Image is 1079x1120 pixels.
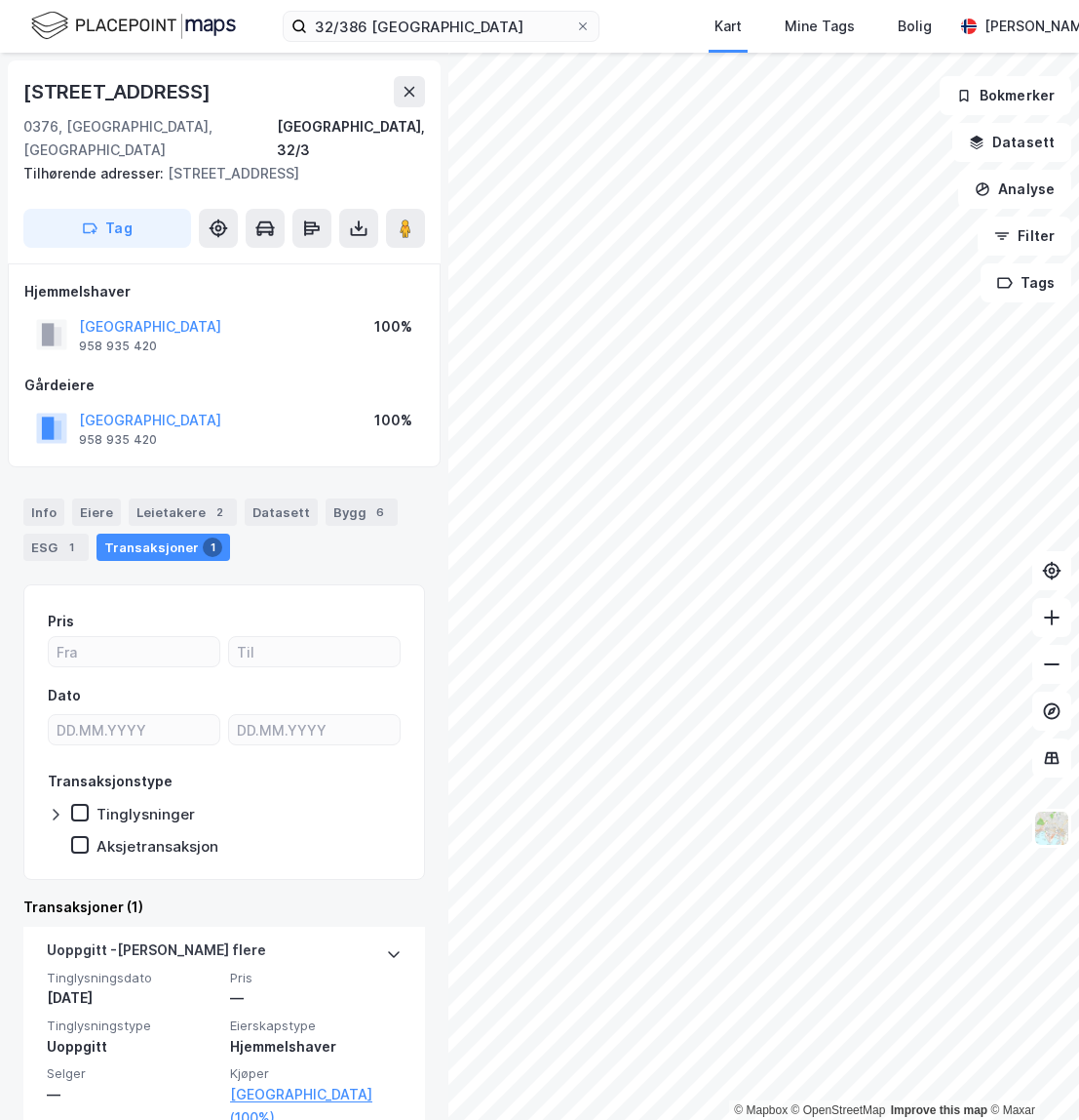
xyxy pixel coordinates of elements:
button: Bokmerker [940,76,1071,115]
div: Transaksjonstype [48,770,173,793]
span: Pris [230,970,402,986]
div: Mine Tags [785,15,855,38]
div: [STREET_ADDRESS] [23,76,214,107]
div: 6 [370,502,390,522]
div: Pris [48,610,74,633]
div: Eiere [72,499,121,526]
div: Aksjetransaksjon [96,837,218,856]
div: 100% [374,409,412,432]
button: Analyse [958,170,1071,209]
span: Tinglysningstype [47,1018,218,1034]
img: logo.f888ab2527a4732fd821a326f86c7f29.svg [31,9,236,43]
div: — [47,1083,218,1106]
button: Filter [978,217,1071,256]
img: Z [1033,810,1070,847]
a: Mapbox [734,1103,788,1117]
div: Gårdeiere [24,374,424,397]
div: Hjemmelshaver [24,280,424,303]
div: 0376, [GEOGRAPHIC_DATA], [GEOGRAPHIC_DATA] [23,115,277,162]
div: 1 [203,538,222,557]
a: OpenStreetMap [791,1103,886,1117]
input: Søk på adresse, matrikkel, gårdeiere, leietakere eller personer [307,12,575,41]
div: Kontrollprogram for chat [982,1026,1079,1120]
input: Til [229,637,400,666]
div: Leietakere [129,499,237,526]
div: Hjemmelshaver [230,1035,402,1059]
span: Selger [47,1065,218,1082]
input: DD.MM.YYYY [49,715,219,744]
div: — [230,986,402,1010]
span: Kjøper [230,1065,402,1082]
div: Uoppgitt - [PERSON_NAME] flere [47,939,266,970]
a: Improve this map [891,1103,987,1117]
div: 2 [210,502,229,522]
div: Tinglysninger [96,805,195,823]
div: Transaksjoner (1) [23,896,425,919]
button: Datasett [952,123,1071,162]
input: DD.MM.YYYY [229,715,400,744]
div: Transaksjoner [96,534,230,561]
div: ESG [23,534,89,561]
div: 958 935 420 [79,432,157,448]
span: Eierskapstype [230,1018,402,1034]
div: 958 935 420 [79,339,157,354]
div: 1 [61,538,81,557]
span: Tinglysningsdato [47,970,218,986]
button: Tag [23,209,191,248]
div: Kart [714,15,742,38]
div: Dato [48,684,81,707]
div: Info [23,499,64,526]
button: Tags [981,263,1071,302]
div: Uoppgitt [47,1035,218,1059]
div: Datasett [245,499,318,526]
div: [DATE] [47,986,218,1010]
div: [GEOGRAPHIC_DATA], 32/3 [277,115,425,162]
div: Bolig [898,15,932,38]
input: Fra [49,637,219,666]
span: Tilhørende adresser: [23,165,168,181]
iframe: Chat Widget [982,1026,1079,1120]
div: 100% [374,315,412,339]
div: Bygg [326,499,398,526]
div: [STREET_ADDRESS] [23,162,409,185]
